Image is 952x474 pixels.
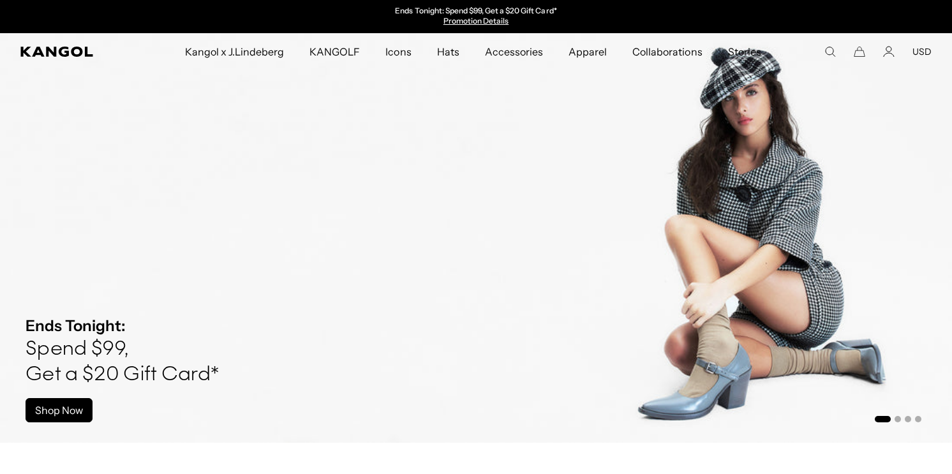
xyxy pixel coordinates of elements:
[345,6,607,27] div: Announcement
[297,33,373,70] a: KANGOLF
[443,16,509,26] a: Promotion Details
[728,33,761,70] span: Stories
[373,33,424,70] a: Icons
[854,46,865,57] button: Cart
[345,6,607,27] slideshow-component: Announcement bar
[632,33,702,70] span: Collaborations
[824,46,836,57] summary: Search here
[874,413,921,424] ul: Select a slide to show
[556,33,620,70] a: Apparel
[172,33,297,70] a: Kangol x J.Lindeberg
[309,33,360,70] span: KANGOLF
[26,316,126,335] strong: Ends Tonight:
[185,33,285,70] span: Kangol x J.Lindeberg
[485,33,543,70] span: Accessories
[395,6,556,17] p: Ends Tonight: Spend $99, Get a $20 Gift Card*
[715,33,774,70] a: Stories
[437,33,459,70] span: Hats
[26,362,219,388] h4: Get a $20 Gift Card*
[620,33,715,70] a: Collaborations
[385,33,411,70] span: Icons
[20,47,121,57] a: Kangol
[26,398,93,422] a: Shop Now
[883,46,895,57] a: Account
[26,337,219,362] h4: Spend $99,
[912,46,932,57] button: USD
[895,416,901,422] button: Go to slide 2
[875,416,891,422] button: Go to slide 1
[472,33,556,70] a: Accessories
[569,33,607,70] span: Apparel
[424,33,472,70] a: Hats
[915,416,921,422] button: Go to slide 4
[905,416,911,422] button: Go to slide 3
[345,6,607,27] div: 1 of 2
